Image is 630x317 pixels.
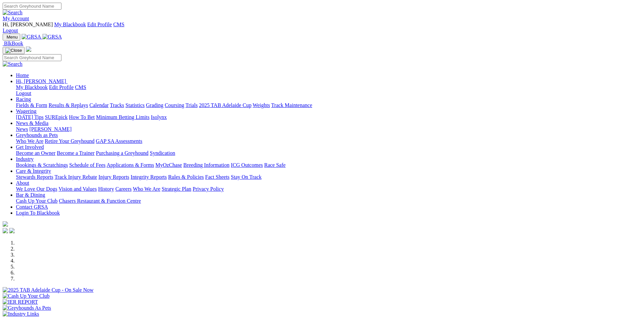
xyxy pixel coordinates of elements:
a: Logout [16,90,31,96]
span: BlkBook [4,41,23,46]
a: Rules & Policies [168,174,204,180]
div: Wagering [16,114,627,120]
img: GRSA [43,34,62,40]
img: GRSA [22,34,41,40]
a: Racing [16,96,31,102]
a: GAP SA Assessments [96,138,142,144]
a: Race Safe [264,162,285,168]
a: Who We Are [16,138,44,144]
a: Injury Reports [98,174,129,180]
a: Statistics [126,102,145,108]
a: Coursing [165,102,184,108]
div: About [16,186,627,192]
a: Fields & Form [16,102,47,108]
a: Stay On Track [231,174,261,180]
a: Purchasing a Greyhound [96,150,148,156]
a: BlkBook [3,41,23,46]
input: Search [3,54,61,61]
img: logo-grsa-white.png [3,221,8,227]
a: News & Media [16,120,48,126]
a: Applications & Forms [107,162,154,168]
img: 2025 TAB Adelaide Cup - On Sale Now [3,287,94,293]
a: My Blackbook [16,84,48,90]
img: twitter.svg [9,228,15,233]
a: Stewards Reports [16,174,53,180]
a: Bar & Dining [16,192,45,198]
a: Cash Up Your Club [16,198,57,204]
img: Close [5,48,22,53]
a: Login To Blackbook [16,210,60,216]
a: How To Bet [69,114,95,120]
a: SUREpick [45,114,67,120]
a: Breeding Information [183,162,229,168]
a: Results & Replays [48,102,88,108]
a: Careers [115,186,132,192]
a: Isolynx [151,114,167,120]
button: Toggle navigation [3,34,20,41]
a: Get Involved [16,144,44,150]
a: CMS [75,84,86,90]
a: Integrity Reports [131,174,167,180]
a: News [16,126,28,132]
a: Grading [146,102,163,108]
a: Tracks [110,102,124,108]
div: My Account [3,22,627,34]
a: We Love Our Dogs [16,186,57,192]
a: Logout [3,28,18,33]
a: Become a Trainer [57,150,95,156]
a: Vision and Values [58,186,97,192]
a: Weights [253,102,270,108]
a: Industry [16,156,34,162]
a: Privacy Policy [193,186,224,192]
a: MyOzChase [155,162,182,168]
a: CMS [113,22,125,27]
a: Contact GRSA [16,204,48,210]
img: IER REPORT [3,299,38,305]
a: Care & Integrity [16,168,51,174]
a: [PERSON_NAME] [29,126,71,132]
img: Search [3,10,23,16]
a: Edit Profile [49,84,74,90]
input: Search [3,3,61,10]
a: Wagering [16,108,37,114]
a: My Blackbook [54,22,86,27]
a: Syndication [150,150,175,156]
img: logo-grsa-white.png [26,47,31,52]
img: Cash Up Your Club [3,293,49,299]
span: Hi, [PERSON_NAME] [3,22,53,27]
a: Calendar [89,102,109,108]
img: Industry Links [3,311,39,317]
div: Industry [16,162,627,168]
a: Track Injury Rebate [54,174,97,180]
div: News & Media [16,126,627,132]
a: Schedule of Fees [69,162,105,168]
div: Bar & Dining [16,198,627,204]
a: Strategic Plan [162,186,191,192]
a: 2025 TAB Adelaide Cup [199,102,251,108]
div: Greyhounds as Pets [16,138,627,144]
a: Minimum Betting Limits [96,114,149,120]
a: Track Maintenance [271,102,312,108]
img: facebook.svg [3,228,8,233]
a: [DATE] Tips [16,114,44,120]
a: Retire Your Greyhound [45,138,95,144]
div: Care & Integrity [16,174,627,180]
div: Racing [16,102,627,108]
a: Home [16,72,29,78]
span: Menu [7,35,18,40]
a: Chasers Restaurant & Function Centre [59,198,141,204]
a: My Account [3,16,29,21]
a: Bookings & Scratchings [16,162,68,168]
div: Get Involved [16,150,627,156]
a: Hi, [PERSON_NAME] [16,78,67,84]
a: Fact Sheets [205,174,229,180]
button: Toggle navigation [3,47,25,54]
a: Trials [185,102,198,108]
div: Hi, [PERSON_NAME] [16,84,627,96]
img: Greyhounds As Pets [3,305,51,311]
a: Greyhounds as Pets [16,132,58,138]
span: Hi, [PERSON_NAME] [16,78,66,84]
img: Search [3,61,23,67]
a: ICG Outcomes [231,162,263,168]
a: Become an Owner [16,150,55,156]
